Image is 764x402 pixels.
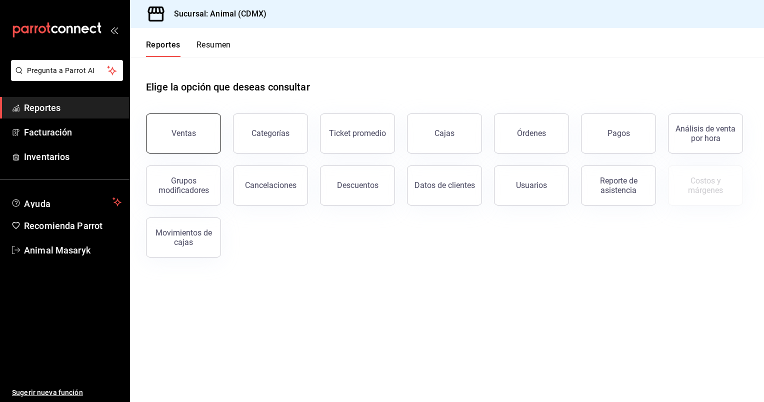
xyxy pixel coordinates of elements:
h3: Sucursal: Animal (CDMX) [166,8,266,20]
button: Análisis de venta por hora [668,113,743,153]
div: Ticket promedio [329,128,386,138]
div: Órdenes [517,128,546,138]
button: Reportes [146,40,180,57]
button: Resumen [196,40,231,57]
div: Reporte de asistencia [587,176,649,195]
span: Facturación [24,125,121,139]
div: navigation tabs [146,40,231,57]
div: Análisis de venta por hora [674,124,736,143]
div: Ventas [171,128,196,138]
button: Grupos modificadores [146,165,221,205]
a: Cajas [407,113,482,153]
button: Datos de clientes [407,165,482,205]
div: Datos de clientes [414,180,475,190]
button: Contrata inventarios para ver este reporte [668,165,743,205]
button: Categorías [233,113,308,153]
div: Pagos [607,128,630,138]
span: Pregunta a Parrot AI [27,65,107,76]
span: Recomienda Parrot [24,219,121,232]
button: Pregunta a Parrot AI [11,60,123,81]
div: Cancelaciones [245,180,296,190]
div: Descuentos [337,180,378,190]
button: open_drawer_menu [110,26,118,34]
div: Usuarios [516,180,547,190]
button: Descuentos [320,165,395,205]
span: Animal Masaryk [24,243,121,257]
span: Ayuda [24,196,108,208]
div: Categorías [251,128,289,138]
button: Ticket promedio [320,113,395,153]
button: Reporte de asistencia [581,165,656,205]
div: Cajas [434,127,455,139]
button: Cancelaciones [233,165,308,205]
span: Reportes [24,101,121,114]
div: Movimientos de cajas [152,228,214,247]
span: Sugerir nueva función [12,387,121,398]
button: Órdenes [494,113,569,153]
div: Grupos modificadores [152,176,214,195]
button: Pagos [581,113,656,153]
h1: Elige la opción que deseas consultar [146,79,310,94]
a: Pregunta a Parrot AI [7,72,123,83]
span: Inventarios [24,150,121,163]
button: Usuarios [494,165,569,205]
button: Ventas [146,113,221,153]
button: Movimientos de cajas [146,217,221,257]
div: Costos y márgenes [674,176,736,195]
